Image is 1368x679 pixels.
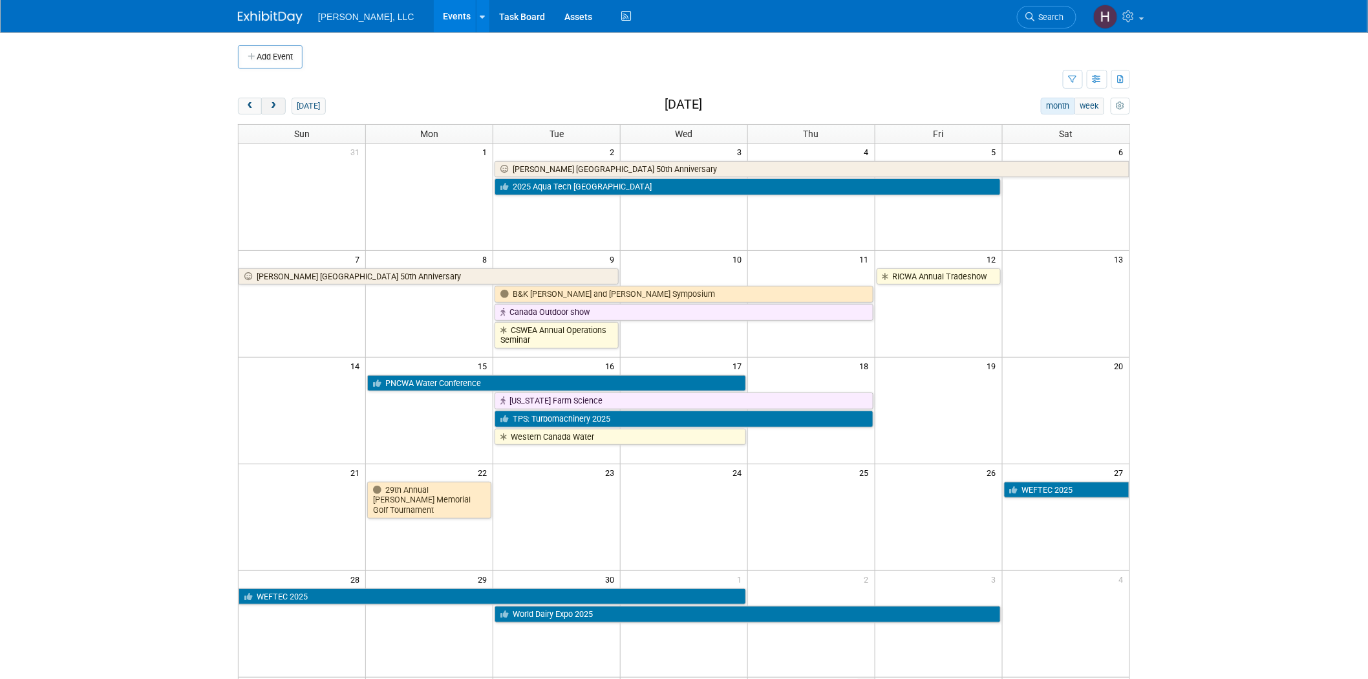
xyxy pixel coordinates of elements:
a: 29th Annual [PERSON_NAME] Memorial Golf Tournament [367,482,491,519]
a: Western Canada Water [495,429,746,446]
span: Wed [675,129,692,139]
a: [US_STATE] Farm Science [495,393,873,409]
span: Mon [420,129,438,139]
a: 2025 Aqua Tech [GEOGRAPHIC_DATA] [495,178,1000,195]
span: 31 [349,144,365,160]
span: 3 [990,571,1002,587]
span: Sun [294,129,310,139]
span: 3 [736,144,747,160]
button: prev [238,98,262,114]
span: 13 [1113,251,1129,267]
span: 8 [481,251,493,267]
button: week [1074,98,1104,114]
span: 7 [354,251,365,267]
a: RICWA Annual Tradeshow [877,268,1001,285]
a: CSWEA Annual Operations Seminar [495,322,619,349]
button: Add Event [238,45,303,69]
span: 19 [986,358,1002,374]
span: Thu [804,129,819,139]
img: Hannah Mulholland [1093,5,1118,29]
span: 24 [731,464,747,480]
a: B&K [PERSON_NAME] and [PERSON_NAME] Symposium [495,286,873,303]
span: 5 [990,144,1002,160]
span: 26 [986,464,1002,480]
span: 25 [859,464,875,480]
span: 22 [476,464,493,480]
span: 15 [476,358,493,374]
button: next [261,98,285,114]
a: Search [1017,6,1076,28]
a: TPS: Turbomachinery 2025 [495,411,873,427]
span: Sat [1059,129,1073,139]
span: 10 [731,251,747,267]
span: 27 [1113,464,1129,480]
span: 21 [349,464,365,480]
span: 16 [604,358,620,374]
span: 12 [986,251,1002,267]
span: 18 [859,358,875,374]
span: Tue [550,129,564,139]
span: 6 [1118,144,1129,160]
img: ExhibitDay [238,11,303,24]
span: [PERSON_NAME], LLC [318,12,414,22]
span: 14 [349,358,365,374]
span: 28 [349,571,365,587]
a: [PERSON_NAME] [GEOGRAPHIC_DATA] 50th Anniversary [239,268,619,285]
span: 1 [736,571,747,587]
span: 20 [1113,358,1129,374]
span: 4 [1118,571,1129,587]
span: 2 [863,571,875,587]
h2: [DATE] [665,98,702,112]
a: World Dairy Expo 2025 [495,606,1000,623]
button: month [1041,98,1075,114]
span: 4 [863,144,875,160]
i: Personalize Calendar [1116,102,1124,111]
a: Canada Outdoor show [495,304,873,321]
span: 2 [608,144,620,160]
button: [DATE] [292,98,326,114]
a: [PERSON_NAME] [GEOGRAPHIC_DATA] 50th Anniversary [495,161,1129,178]
span: 23 [604,464,620,480]
a: WEFTEC 2025 [1004,482,1129,499]
span: Search [1034,12,1064,22]
span: 29 [476,571,493,587]
a: PNCWA Water Conference [367,375,746,392]
button: myCustomButton [1111,98,1130,114]
span: 11 [859,251,875,267]
span: Fri [934,129,944,139]
span: 30 [604,571,620,587]
span: 1 [481,144,493,160]
a: WEFTEC 2025 [239,588,746,605]
span: 17 [731,358,747,374]
span: 9 [608,251,620,267]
